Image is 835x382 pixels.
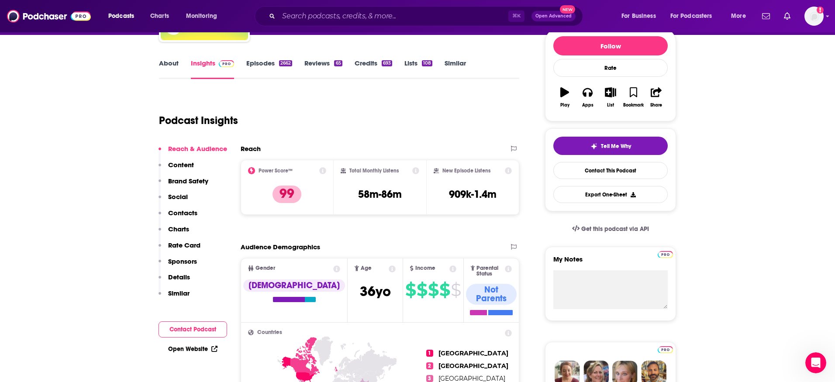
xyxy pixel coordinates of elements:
button: open menu [665,9,725,23]
button: Share [645,82,668,113]
div: 108 [422,60,432,66]
button: open menu [102,9,145,23]
div: Share [650,103,662,108]
a: Contact This Podcast [553,162,668,179]
span: 1 [426,350,433,357]
img: tell me why sparkle [590,143,597,150]
span: Monitoring [186,10,217,22]
button: Similar [159,289,190,305]
button: Charts [159,225,189,241]
button: Brand Safety [159,177,208,193]
p: Similar [168,289,190,297]
p: 99 [273,186,301,203]
p: Charts [168,225,189,233]
button: Sponsors [159,257,197,273]
span: 36 yo [360,283,391,300]
a: Show notifications dropdown [759,9,773,24]
p: Content [168,161,194,169]
img: Podchaser Pro [658,251,673,258]
p: Contacts [168,209,197,217]
img: Podchaser Pro [658,346,673,353]
a: Get this podcast via API [565,218,656,240]
span: Charts [150,10,169,22]
p: Brand Safety [168,177,208,185]
a: Pro website [658,345,673,353]
a: About [159,59,179,79]
div: 65 [334,60,342,66]
button: Show profile menu [804,7,824,26]
a: Similar [445,59,466,79]
span: For Podcasters [670,10,712,22]
button: Contacts [159,209,197,225]
div: 693 [382,60,392,66]
a: Credits693 [355,59,392,79]
button: Contact Podcast [159,321,227,337]
span: Tell Me Why [601,143,631,150]
div: 2662 [279,60,292,66]
button: Content [159,161,194,177]
div: Apps [582,103,593,108]
a: InsightsPodchaser Pro [191,59,234,79]
p: Details [168,273,190,281]
h2: Audience Demographics [241,243,320,251]
h1: Podcast Insights [159,114,238,127]
div: Play [560,103,569,108]
p: Sponsors [168,257,197,265]
button: Export One-Sheet [553,186,668,203]
button: open menu [615,9,667,23]
span: Podcasts [108,10,134,22]
span: Age [361,265,372,271]
a: Reviews65 [304,59,342,79]
span: 2 [426,362,433,369]
span: Countries [257,330,282,335]
span: Open Advanced [535,14,572,18]
div: Bookmark [623,103,644,108]
span: $ [428,283,438,297]
span: 3 [426,375,433,382]
a: Pro website [658,250,673,258]
h2: New Episode Listens [442,168,490,174]
span: ⌘ K [508,10,524,22]
span: New [560,5,576,14]
button: open menu [725,9,757,23]
h2: Reach [241,145,261,153]
span: More [731,10,746,22]
div: List [607,103,614,108]
p: Rate Card [168,241,200,249]
div: [DEMOGRAPHIC_DATA] [243,279,345,292]
span: $ [451,283,461,297]
button: Follow [553,36,668,55]
span: For Business [621,10,656,22]
a: Show notifications dropdown [780,9,794,24]
span: Income [415,265,435,271]
h3: 909k-1.4m [449,188,497,201]
img: Podchaser - Follow, Share and Rate Podcasts [7,8,91,24]
span: [GEOGRAPHIC_DATA] [438,349,508,357]
span: Get this podcast via API [581,225,649,233]
svg: Add a profile image [817,7,824,14]
h2: Total Monthly Listens [349,168,399,174]
a: Open Website [168,345,217,353]
span: Gender [255,265,275,271]
button: Bookmark [622,82,645,113]
button: Apps [576,82,599,113]
button: Play [553,82,576,113]
button: Rate Card [159,241,200,257]
span: [GEOGRAPHIC_DATA] [438,362,508,370]
label: My Notes [553,255,668,270]
span: $ [417,283,427,297]
span: Logged in as juliencgreco [804,7,824,26]
a: Lists108 [404,59,432,79]
p: Social [168,193,188,201]
button: Details [159,273,190,289]
button: Reach & Audience [159,145,227,161]
p: Reach & Audience [168,145,227,153]
span: $ [405,283,416,297]
h2: Power Score™ [259,168,293,174]
button: open menu [180,9,228,23]
img: User Profile [804,7,824,26]
iframe: Intercom live chat [805,352,826,373]
div: Search podcasts, credits, & more... [263,6,591,26]
button: Open AdvancedNew [531,11,576,21]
